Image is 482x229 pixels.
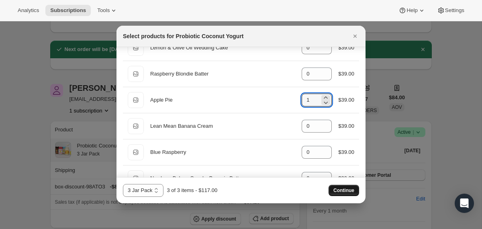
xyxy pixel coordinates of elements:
div: $39.00 [338,122,354,130]
div: $39.00 [338,148,354,156]
span: Help [406,7,417,14]
button: Analytics [13,5,44,16]
button: Close [349,31,361,42]
div: Lemon & Olive Oil Wedding Cake [150,44,295,52]
span: Analytics [18,7,39,14]
button: Settings [432,5,469,16]
div: Blue Raspberry [150,148,295,156]
div: $39.00 [338,174,354,182]
div: Open Intercom Messenger [455,194,474,213]
button: Tools [92,5,123,16]
span: Subscriptions [50,7,86,14]
span: Tools [97,7,110,14]
div: Raspberry Blondie Batter [150,70,295,78]
div: 3 of 3 items - $117.00 [167,186,217,194]
h2: Select products for Probiotic Coconut Yogurt [123,32,244,40]
div: Lean Mean Banana Cream [150,122,295,130]
div: $39.00 [338,44,354,52]
div: Apple Pie [150,96,295,104]
div: $39.00 [338,70,354,78]
div: Nowhere Bakery Spooky Brownie Batter [150,174,295,182]
span: Settings [445,7,464,14]
button: Continue [329,185,359,196]
span: Continue [333,187,354,194]
button: Subscriptions [45,5,91,16]
button: Help [394,5,430,16]
div: $39.00 [338,96,354,104]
